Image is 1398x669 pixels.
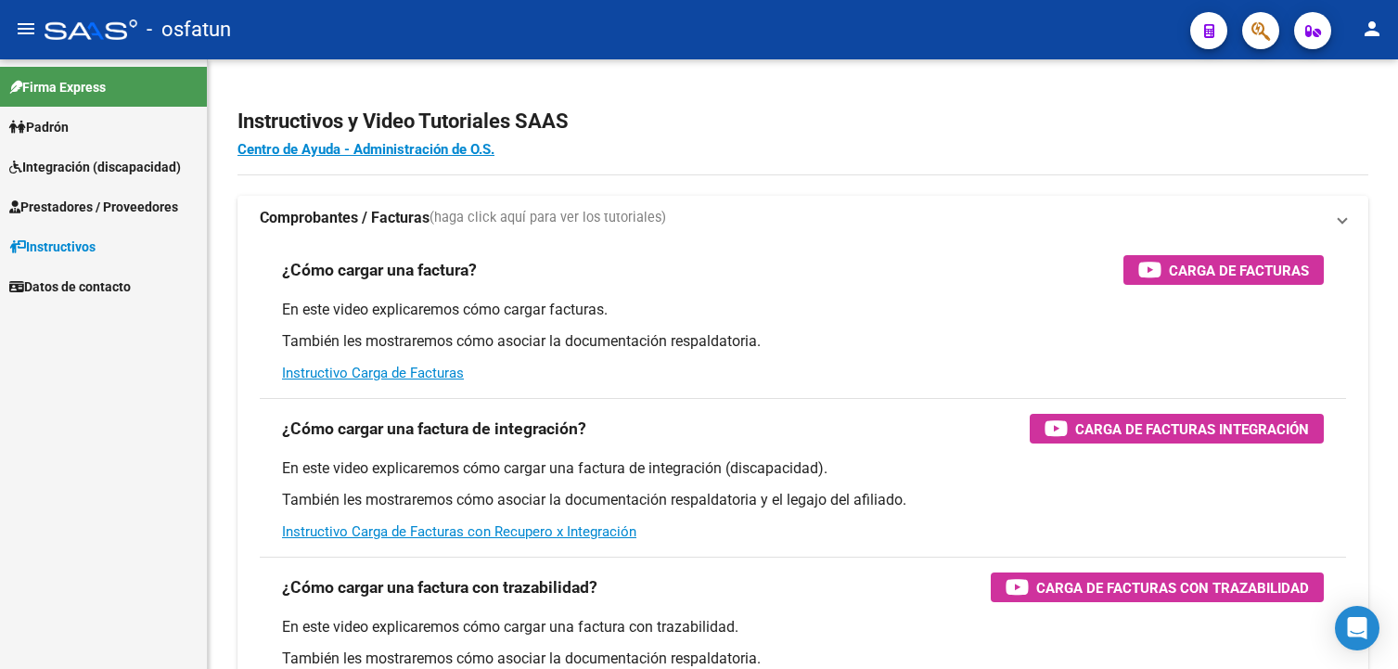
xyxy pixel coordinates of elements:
h3: ¿Cómo cargar una factura de integración? [282,416,586,442]
h3: ¿Cómo cargar una factura con trazabilidad? [282,574,597,600]
mat-icon: person [1361,18,1383,40]
p: En este video explicaremos cómo cargar facturas. [282,300,1324,320]
mat-icon: menu [15,18,37,40]
span: Instructivos [9,237,96,257]
span: Firma Express [9,77,106,97]
a: Instructivo Carga de Facturas [282,365,464,381]
a: Instructivo Carga de Facturas con Recupero x Integración [282,523,636,540]
mat-expansion-panel-header: Comprobantes / Facturas(haga click aquí para ver los tutoriales) [237,196,1368,240]
div: Open Intercom Messenger [1335,606,1379,650]
span: Carga de Facturas [1169,259,1309,282]
p: También les mostraremos cómo asociar la documentación respaldatoria. [282,331,1324,352]
span: (haga click aquí para ver los tutoriales) [430,208,666,228]
h3: ¿Cómo cargar una factura? [282,257,477,283]
span: Datos de contacto [9,277,131,297]
h2: Instructivos y Video Tutoriales SAAS [237,104,1368,139]
span: Integración (discapacidad) [9,157,181,177]
a: Centro de Ayuda - Administración de O.S. [237,141,494,158]
button: Carga de Facturas [1123,255,1324,285]
span: - osfatun [147,9,231,50]
span: Prestadores / Proveedores [9,197,178,217]
span: Carga de Facturas Integración [1075,418,1309,441]
p: En este video explicaremos cómo cargar una factura de integración (discapacidad). [282,458,1324,479]
button: Carga de Facturas Integración [1030,414,1324,444]
p: En este video explicaremos cómo cargar una factura con trazabilidad. [282,617,1324,637]
span: Carga de Facturas con Trazabilidad [1036,576,1309,599]
strong: Comprobantes / Facturas [260,208,430,228]
button: Carga de Facturas con Trazabilidad [991,573,1324,602]
p: También les mostraremos cómo asociar la documentación respaldatoria. [282,649,1324,669]
p: También les mostraremos cómo asociar la documentación respaldatoria y el legajo del afiliado. [282,490,1324,510]
span: Padrón [9,117,69,137]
